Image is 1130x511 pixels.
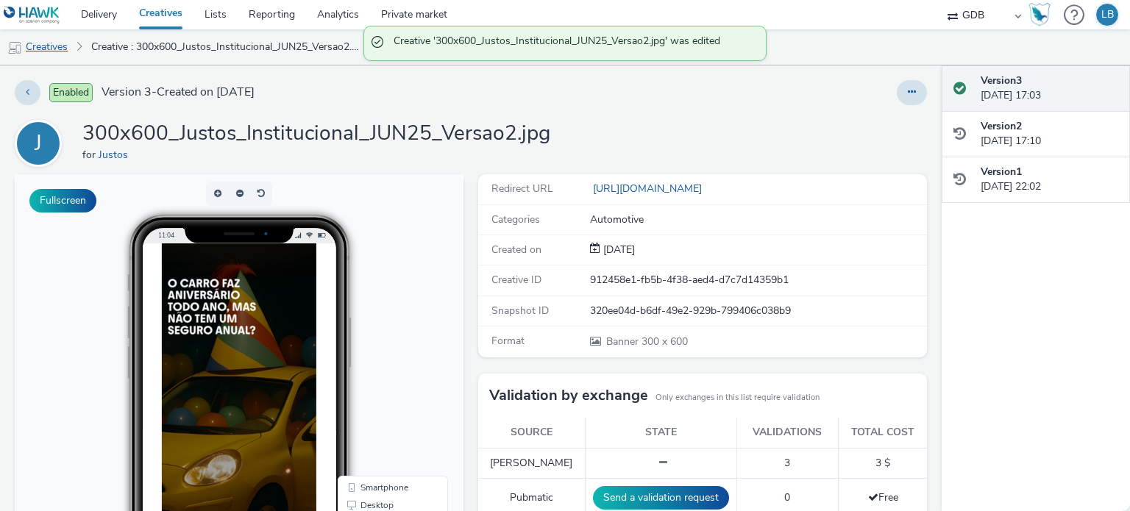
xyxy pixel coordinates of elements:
div: 912458e1-fb5b-4f38-aed4-d7c7d14359b1 [590,273,925,287]
div: Creation 01 August 2025, 22:02 [600,243,635,257]
h3: Validation by exchange [489,385,648,407]
span: 11:04 [143,57,160,65]
span: Desktop [346,326,379,335]
a: Justos [99,148,134,162]
a: Hawk Academy [1028,3,1056,26]
strong: Version 2 [981,119,1022,133]
div: [DATE] 22:02 [981,165,1118,195]
th: Source [478,418,585,448]
span: Creative ID [491,273,541,287]
h1: 300x600_Justos_Institucional_JUN25_Versao2.jpg [82,120,550,148]
strong: Version 1 [981,165,1022,179]
div: [DATE] 17:10 [981,119,1118,149]
button: Send a validation request [593,486,729,510]
span: 3 $ [875,456,890,470]
span: Format [491,334,525,348]
a: [URL][DOMAIN_NAME] [590,182,708,196]
span: Snapshot ID [491,304,549,318]
td: [PERSON_NAME] [478,448,585,478]
li: Desktop [326,322,430,340]
img: undefined Logo [4,6,60,24]
button: Fullscreen [29,189,96,212]
span: Categories [491,212,540,226]
th: Validations [736,418,839,448]
span: Redirect URL [491,182,553,196]
span: 3 [784,456,790,470]
span: Enabled [49,83,93,102]
span: Creative '300x600_Justos_Institucional_JUN25_Versao2.jpg' was edited [394,34,751,53]
div: Automotive [590,212,925,227]
div: J [35,123,42,164]
th: State [585,418,736,448]
li: Smartphone [326,304,430,322]
span: Banner [606,335,642,349]
span: [DATE] [600,243,635,257]
th: Total cost [839,418,927,448]
div: LB [1101,4,1114,26]
small: Only exchanges in this list require validation [655,392,820,404]
img: Advertisement preview [147,69,302,378]
span: 300 x 600 [605,335,688,349]
a: Creative : 300x600_Justos_Institucional_JUN25_Versao2.jpg [84,29,366,65]
span: 0 [784,490,790,504]
div: [DATE] 17:03 [981,74,1118,104]
li: QR Code [326,340,430,357]
div: 320ee04d-b6df-49e2-929b-799406c038b9 [590,304,925,318]
a: J [15,136,68,150]
img: mobile [7,40,22,55]
img: Hawk Academy [1028,3,1051,26]
span: Created on [491,243,541,257]
span: QR Code [346,344,381,353]
strong: Version 3 [981,74,1022,87]
span: Version 3 - Created on [DATE] [102,84,255,101]
span: Smartphone [346,309,394,318]
span: Free [868,490,898,504]
span: for [82,148,99,162]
